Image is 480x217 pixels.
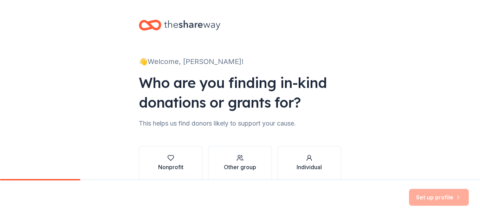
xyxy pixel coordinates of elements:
[278,146,341,180] button: Individual
[139,73,341,112] div: Who are you finding in-kind donations or grants for?
[297,163,322,171] div: Individual
[224,163,256,171] div: Other group
[139,56,341,67] div: 👋 Welcome, [PERSON_NAME]!
[139,118,341,129] div: This helps us find donors likely to support your cause.
[158,163,183,171] div: Nonprofit
[139,146,202,180] button: Nonprofit
[208,146,272,180] button: Other group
